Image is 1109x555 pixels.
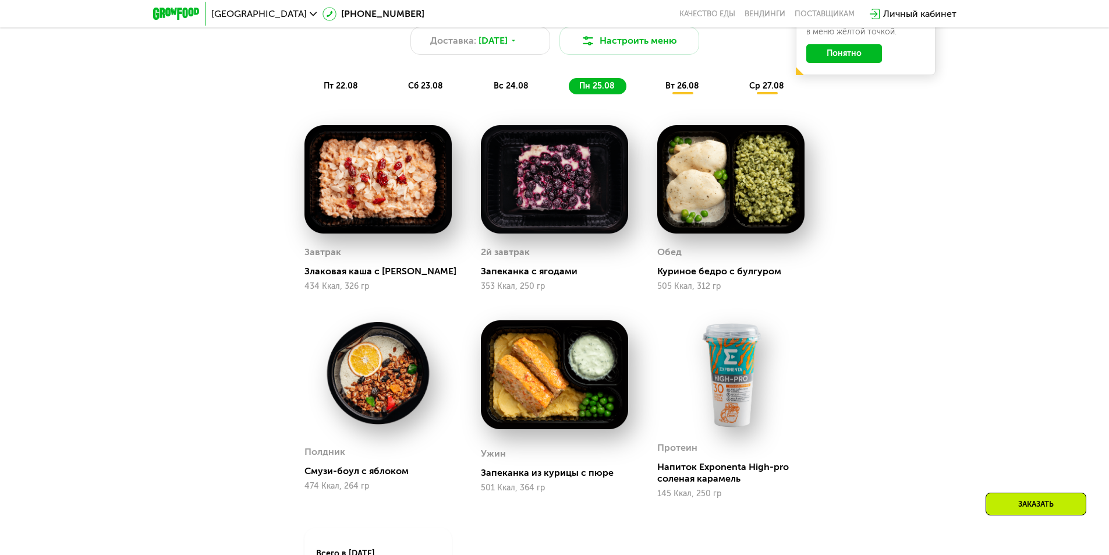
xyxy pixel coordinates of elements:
div: 505 Ккал, 312 гр [657,282,805,291]
span: сб 23.08 [408,81,443,91]
div: 145 Ккал, 250 гр [657,489,805,499]
div: Запеканка с ягодами [481,266,637,277]
div: Напиток Exponenta High-pro соленая карамель [657,461,814,485]
span: Доставка: [430,34,476,48]
div: Заказать [986,493,1086,515]
span: пт 22.08 [324,81,358,91]
div: Запеканка из курицы с пюре [481,467,637,479]
div: Обед [657,243,682,261]
div: Завтрак [304,243,341,261]
div: 474 Ккал, 264 гр [304,482,452,491]
button: Понятно [806,44,882,63]
div: 2й завтрак [481,243,530,261]
span: пн 25.08 [579,81,615,91]
div: Ужин [481,445,506,462]
div: Смузи-боул с яблоком [304,465,461,477]
div: поставщикам [795,9,855,19]
button: Настроить меню [559,27,699,55]
div: Злаковая каша с [PERSON_NAME] [304,266,461,277]
a: [PHONE_NUMBER] [323,7,424,21]
span: ср 27.08 [749,81,784,91]
a: Качество еды [679,9,735,19]
div: 353 Ккал, 250 гр [481,282,628,291]
a: Вендинги [745,9,785,19]
span: [GEOGRAPHIC_DATA] [211,9,307,19]
div: Куриное бедро с булгуром [657,266,814,277]
div: Личный кабинет [883,7,956,21]
span: вс 24.08 [494,81,529,91]
div: 434 Ккал, 326 гр [304,282,452,291]
div: 501 Ккал, 364 гр [481,483,628,493]
div: Протеин [657,439,697,457]
div: Полдник [304,443,345,461]
span: [DATE] [479,34,508,48]
div: Заменённые блюда пометили в меню жёлтой точкой. [806,20,925,36]
span: вт 26.08 [665,81,699,91]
